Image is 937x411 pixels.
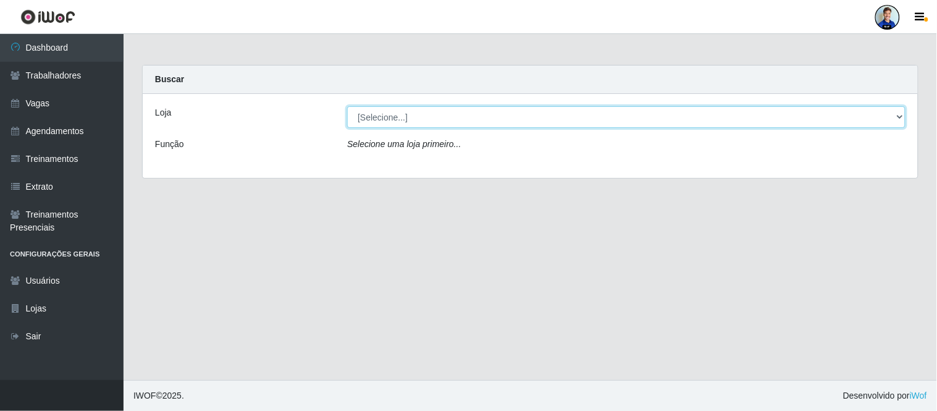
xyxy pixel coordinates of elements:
[133,391,156,400] span: IWOF
[910,391,927,400] a: iWof
[155,106,171,119] label: Loja
[155,74,184,84] strong: Buscar
[155,138,184,151] label: Função
[20,9,75,25] img: CoreUI Logo
[843,389,927,402] span: Desenvolvido por
[133,389,184,402] span: © 2025 .
[347,139,461,149] i: Selecione uma loja primeiro...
